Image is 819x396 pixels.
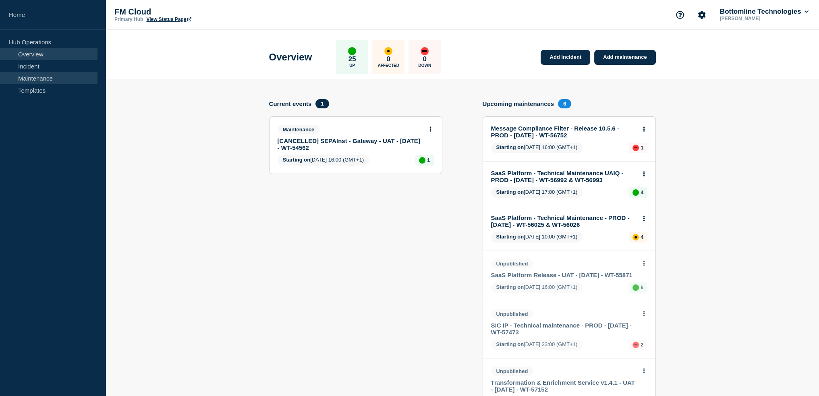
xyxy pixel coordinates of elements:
p: Affected [378,63,399,68]
button: Bottomline Technologies [718,8,810,16]
span: [DATE] 23:00 (GMT+1) [491,340,583,350]
span: [DATE] 16:00 (GMT+1) [278,155,369,166]
span: [DATE] 10:00 (GMT+1) [491,232,583,243]
p: [PERSON_NAME] [718,16,802,21]
span: Unpublished [491,367,533,376]
span: Starting on [496,144,524,150]
p: 1 [641,145,643,151]
h1: Overview [269,52,312,63]
div: down [632,145,639,151]
p: 1 [427,157,430,163]
span: Starting on [496,341,524,347]
div: down [421,47,429,55]
h4: Current events [269,100,312,107]
p: Primary Hub [114,17,143,22]
div: down [632,342,639,348]
a: Add incident [541,50,590,65]
span: 1 [315,99,329,108]
span: Unpublished [491,259,533,268]
a: View Status Page [146,17,191,22]
a: [CANCELLED] SEPAInst - Gateway - UAT - [DATE] - WT-54562 [278,137,423,151]
span: 6 [558,99,571,108]
p: 5 [641,284,643,290]
p: Up [349,63,355,68]
a: SaaS Platform - Technical Maintenance UAIQ - PROD - [DATE] - WT-56992 & WT-56993 [491,170,637,183]
a: Add maintenance [594,50,655,65]
span: Unpublished [491,309,533,319]
span: [DATE] 16:00 (GMT+1) [491,282,583,293]
p: 2 [641,342,643,348]
div: up [348,47,356,55]
p: 0 [387,55,390,63]
span: Maintenance [278,125,320,134]
div: up [419,157,425,164]
div: up [632,284,639,291]
h4: Upcoming maintenances [483,100,554,107]
p: FM Cloud [114,7,276,17]
p: 0 [423,55,427,63]
button: Support [672,6,688,23]
p: 4 [641,189,643,195]
span: [DATE] 16:00 (GMT+1) [491,143,583,153]
div: up [632,189,639,196]
a: SaaS Platform Release - UAT - [DATE] - WT-55871 [491,272,637,278]
div: affected [384,47,392,55]
a: SaaS Platform - Technical Maintenance - PROD - [DATE] - WT-56025 & WT-56026 [491,214,637,228]
a: SIC IP - Technical maintenance - PROD - [DATE] - WT-57473 [491,322,637,336]
span: [DATE] 17:00 (GMT+1) [491,187,583,198]
span: Starting on [496,284,524,290]
p: 4 [641,234,643,240]
a: Message Compliance Filter - Release 10.5.6 - PROD - [DATE] - WT-56752 [491,125,637,139]
span: Starting on [496,234,524,240]
div: affected [632,234,639,241]
span: Starting on [496,189,524,195]
span: Starting on [283,157,311,163]
p: Down [418,63,431,68]
p: 25 [348,55,356,63]
button: Account settings [693,6,710,23]
a: Transformation & Enrichment Service v1.4.1 - UAT - [DATE] - WT-57152 [491,379,637,393]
